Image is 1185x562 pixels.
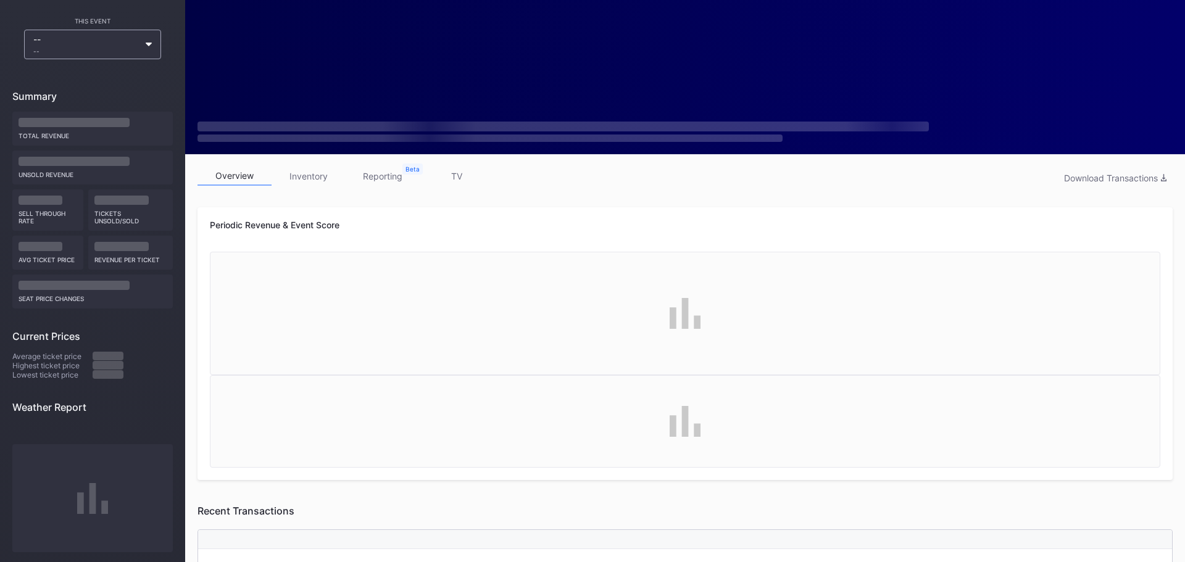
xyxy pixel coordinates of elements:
[197,167,272,186] a: overview
[19,205,77,225] div: Sell Through Rate
[272,167,346,186] a: inventory
[94,251,167,263] div: Revenue per ticket
[94,205,167,225] div: Tickets Unsold/Sold
[1058,170,1173,186] button: Download Transactions
[1064,173,1166,183] div: Download Transactions
[33,48,139,55] div: --
[12,361,93,370] div: Highest ticket price
[33,34,139,55] div: --
[19,127,167,139] div: Total Revenue
[12,352,93,361] div: Average ticket price
[19,290,167,302] div: seat price changes
[12,401,173,413] div: Weather Report
[420,167,494,186] a: TV
[19,251,77,263] div: Avg ticket price
[12,17,173,25] div: This Event
[210,220,1160,230] div: Periodic Revenue & Event Score
[19,166,167,178] div: Unsold Revenue
[12,370,93,379] div: Lowest ticket price
[12,330,173,342] div: Current Prices
[12,90,173,102] div: Summary
[346,167,420,186] a: reporting
[197,505,1173,517] div: Recent Transactions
